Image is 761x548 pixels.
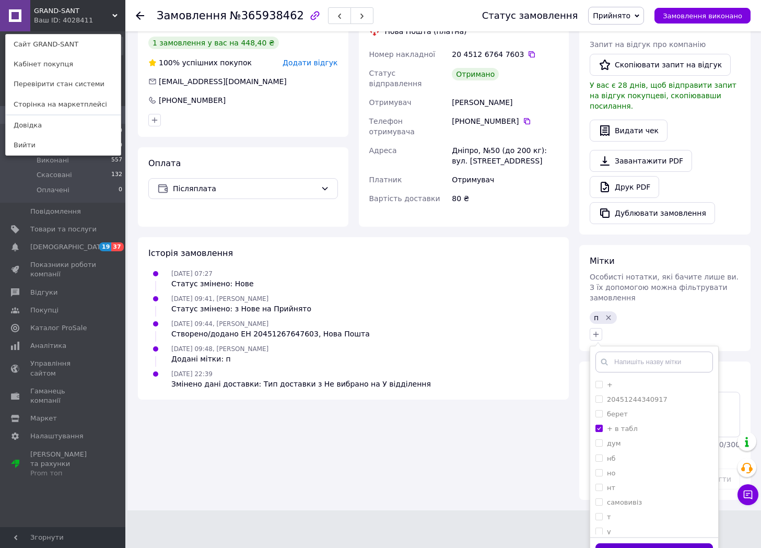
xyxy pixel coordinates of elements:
[30,450,97,479] span: [PERSON_NAME] та рахунки
[30,359,97,378] span: Управління сайтом
[369,176,402,184] span: Платник
[171,329,370,339] div: Створено/додано ЕН 20451267647603, Нова Пошта
[607,410,628,418] label: берет
[607,439,621,447] label: дум
[30,469,97,478] div: Prom топ
[6,95,121,114] a: Сторінка на маркетплейсі
[173,183,317,194] span: Післяплата
[157,9,227,22] span: Замовлення
[37,156,69,165] span: Виконані
[30,414,57,423] span: Маркет
[452,116,558,126] div: [PHONE_NUMBER]
[159,59,180,67] span: 100%
[595,352,713,372] input: Напишіть назву мітки
[37,170,72,180] span: Скасовані
[450,141,560,170] div: Дніпро, №50 (до 200 кг): вул. [STREET_ADDRESS]
[99,242,111,251] span: 19
[737,484,758,505] button: Чат з покупцем
[171,370,213,378] span: [DATE] 22:39
[148,158,181,168] span: Оплата
[607,425,638,433] label: + в табл
[607,484,615,492] label: нт
[590,81,736,110] span: У вас є 28 днів, щоб відправити запит на відгук покупцеві, скопіювавши посилання.
[607,528,611,535] label: у
[171,304,311,314] div: Статус змінено: з Нове на Прийнято
[710,440,740,449] span: 300 / 300
[30,387,97,405] span: Гаманець компанії
[230,9,304,22] span: №365938462
[30,306,58,315] span: Покупці
[34,6,112,16] span: GRAND-SANT
[590,54,731,76] button: Скопіювати запит на відгук
[604,313,613,322] svg: Видалити мітку
[171,379,431,389] div: Змінено дані доставки: Тип доставки з Не вибрано на У відділення
[148,248,233,258] span: Історія замовлення
[369,69,422,88] span: Статус відправлення
[171,320,268,328] span: [DATE] 09:44, [PERSON_NAME]
[171,295,268,302] span: [DATE] 09:41, [PERSON_NAME]
[136,10,144,21] div: Повернутися назад
[171,345,268,353] span: [DATE] 09:48, [PERSON_NAME]
[663,12,742,20] span: Замовлення виконано
[148,57,252,68] div: успішних покупок
[30,432,84,441] span: Налаштування
[283,59,337,67] span: Додати відгук
[607,395,668,403] label: 20451244340917
[590,150,692,172] a: Завантажити PDF
[171,354,268,364] div: Додані мітки: п
[369,146,397,155] span: Адреса
[452,49,558,60] div: 20 4512 6764 7603
[450,189,560,208] div: 80 ₴
[450,170,560,189] div: Отримувач
[171,270,213,277] span: [DATE] 07:27
[6,54,121,74] a: Кабінет покупця
[30,242,108,252] span: [DEMOGRAPHIC_DATA]
[111,170,122,180] span: 132
[590,273,739,302] span: Особисті нотатки, які бачите лише ви. З їх допомогою можна фільтрувати замовлення
[594,313,599,322] span: п
[34,16,78,25] div: Ваш ID: 4028411
[369,50,436,59] span: Номер накладної
[111,242,123,251] span: 37
[37,185,69,195] span: Оплачені
[607,498,642,506] label: самовивіз
[482,10,578,21] div: Статус замовлення
[148,37,279,49] div: 1 замовлення у вас на 448,40 ₴
[593,11,630,20] span: Прийнято
[607,513,611,521] label: т
[607,469,615,477] label: но
[590,256,615,266] span: Мітки
[450,93,560,112] div: [PERSON_NAME]
[159,77,287,86] span: [EMAIL_ADDRESS][DOMAIN_NAME]
[30,323,87,333] span: Каталог ProSale
[30,225,97,234] span: Товари та послуги
[158,95,227,106] div: [PHONE_NUMBER]
[6,34,121,54] a: Сайт GRAND-SANT
[590,40,706,49] span: Запит на відгук про компанію
[30,341,66,351] span: Аналітика
[30,207,81,216] span: Повідомлення
[369,117,415,136] span: Телефон отримувача
[30,288,57,297] span: Відгуки
[590,176,659,198] a: Друк PDF
[111,156,122,165] span: 557
[6,74,121,94] a: Перевірити стан системи
[607,381,613,389] label: +
[590,202,715,224] button: Дублювати замовлення
[654,8,751,24] button: Замовлення виконано
[6,115,121,135] a: Довідка
[590,120,668,142] button: Видати чек
[452,68,499,80] div: Отримано
[171,278,254,289] div: Статус змінено: Нове
[369,98,412,107] span: Отримувач
[369,194,440,203] span: Вартість доставки
[30,260,97,279] span: Показники роботи компанії
[6,135,121,155] a: Вийти
[119,185,122,195] span: 0
[607,454,616,462] label: нб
